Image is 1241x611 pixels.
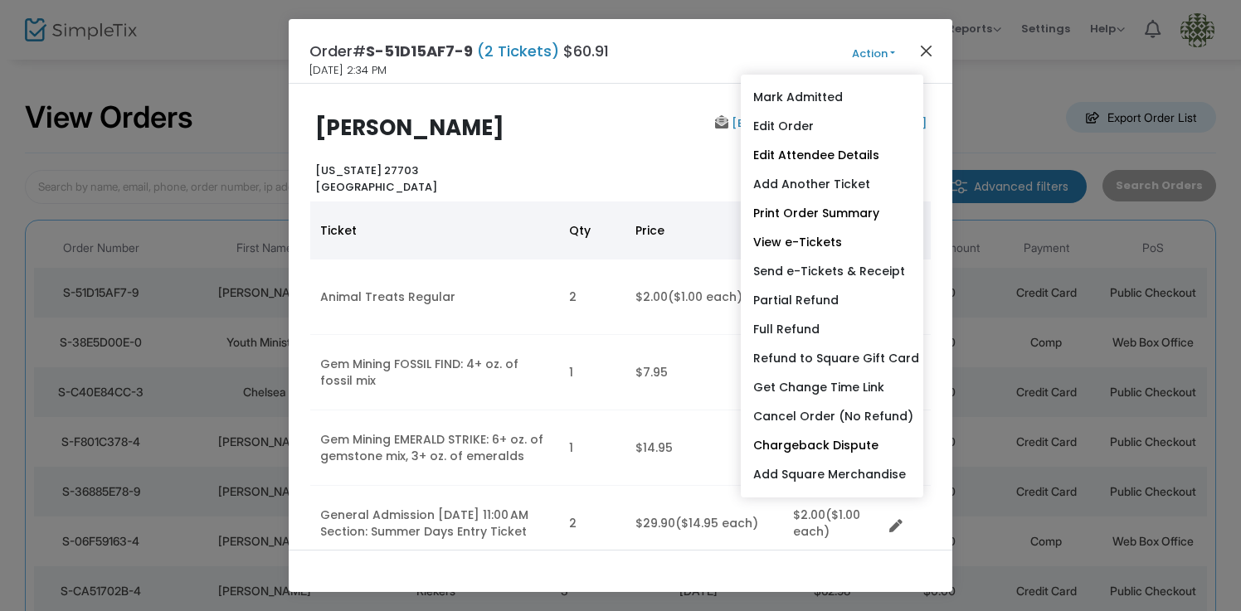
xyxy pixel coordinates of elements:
button: Action [824,45,923,63]
b: [PERSON_NAME] [315,113,504,143]
td: Gem Mining FOSSIL FIND: 4+ oz. of fossil mix [310,335,559,410]
span: [DATE] 2:34 PM [309,62,387,79]
td: 2 [559,259,625,335]
a: Edit Attendee Details [741,141,923,170]
td: $7.95 [625,335,783,410]
a: Get Change Time Link [741,373,923,402]
span: S-51D15AF7-9 [366,41,473,61]
th: Ticket [310,201,559,259]
td: 2 [559,486,625,561]
td: $2.00 [625,259,783,335]
span: ($14.95 each) [675,515,758,531]
a: Send e-Tickets & Receipt [741,257,923,286]
th: Price [625,201,783,259]
span: ($1.00 each) [668,289,742,305]
a: Mark Admitted [741,83,923,112]
a: Partial Refund [741,286,923,315]
a: Add Another Ticket [741,170,923,199]
button: Close [916,40,937,61]
a: View e-Tickets [741,228,923,257]
span: ($1.00 each) [793,507,860,540]
td: General Admission [DATE] 11:00 AM Section: Summer Days Entry Ticket [310,486,559,561]
a: Chargeback Dispute [741,431,923,460]
a: Edit Order [741,112,923,141]
a: Refund to Square Gift Card [741,344,923,373]
div: Data table [310,201,931,561]
h4: Order# $60.91 [309,40,609,62]
td: Animal Treats Regular [310,259,559,335]
b: [US_STATE] 27703 [GEOGRAPHIC_DATA] [315,162,437,195]
td: $2.00 [783,486,883,561]
a: Full Refund [741,315,923,344]
td: 1 [559,335,625,410]
th: Qty [559,201,625,259]
a: Cancel Order (No Refund) [741,402,923,431]
td: $14.95 [625,410,783,486]
a: Add Square Merchandise [741,460,923,489]
span: (2 Tickets) [473,41,563,61]
td: 1 [559,410,625,486]
a: Print Order Summary [741,199,923,228]
td: $29.90 [625,486,783,561]
td: Gem Mining EMERALD STRIKE: 6+ oz. of gemstone mix, 3+ oz. of emeralds [310,410,559,486]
